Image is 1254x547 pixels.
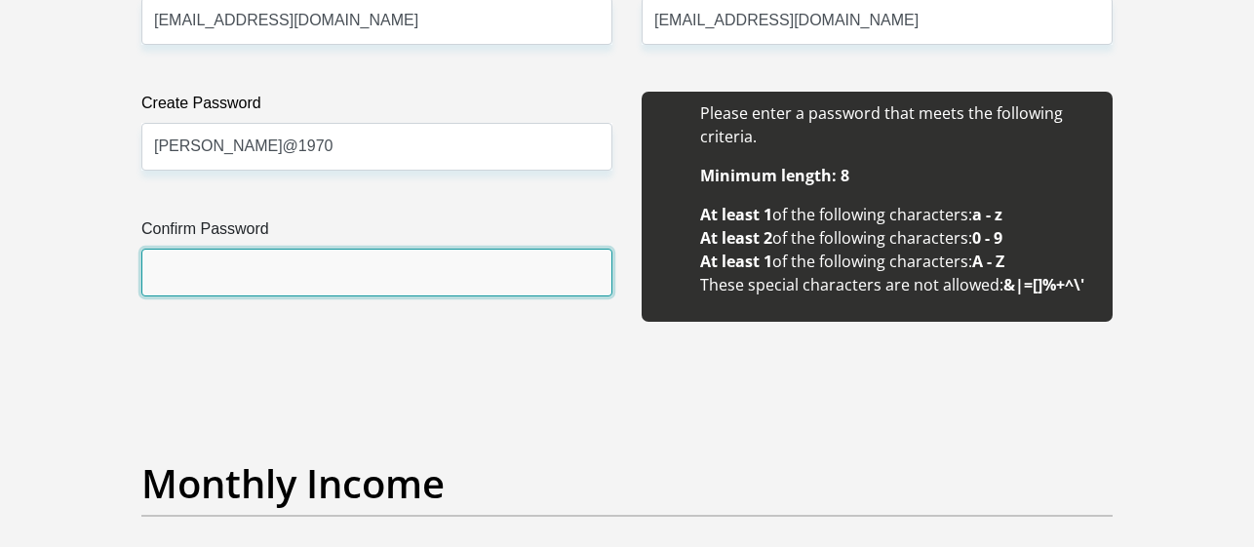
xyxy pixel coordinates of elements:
li: These special characters are not allowed: [700,273,1093,296]
b: Minimum length: 8 [700,165,849,186]
b: a - z [972,204,1002,225]
b: At least 2 [700,227,772,249]
li: of the following characters: [700,250,1093,273]
b: At least 1 [700,251,772,272]
input: Create Password [141,123,612,171]
h2: Monthly Income [141,460,1113,507]
b: &|=[]%+^\' [1003,274,1084,295]
li: Please enter a password that meets the following criteria. [700,101,1093,148]
li: of the following characters: [700,226,1093,250]
b: 0 - 9 [972,227,1002,249]
label: Confirm Password [141,217,612,249]
b: A - Z [972,251,1004,272]
label: Create Password [141,92,612,123]
input: Confirm Password [141,249,612,296]
b: At least 1 [700,204,772,225]
li: of the following characters: [700,203,1093,226]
